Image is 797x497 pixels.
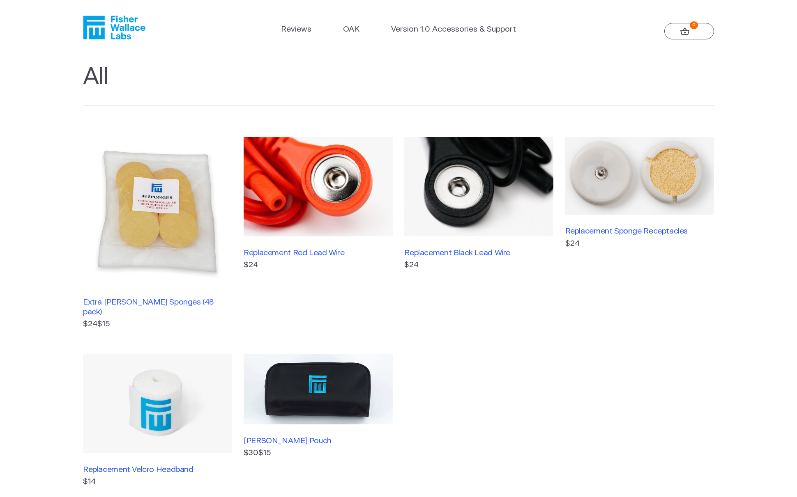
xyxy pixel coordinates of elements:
img: Replacement Black Lead Wire [404,137,553,236]
h3: Replacement Black Lead Wire [404,248,553,258]
img: Extra Fisher Wallace Sponges (48 pack) [83,137,232,286]
a: Replacement Velcro Headband$14 [83,354,232,488]
h1: All [83,63,714,106]
img: Replacement Sponge Receptacles [565,137,714,215]
img: Replacement Velcro Headband [83,354,232,453]
h3: [PERSON_NAME] Pouch [244,436,392,446]
p: $14 [83,476,232,488]
h3: Replacement Red Lead Wire [244,248,392,258]
img: Replacement Red Lead Wire [244,137,392,236]
a: Reviews [281,24,311,36]
p: $15 [83,318,232,330]
h3: Replacement Sponge Receptacles [565,227,714,236]
h3: Replacement Velcro Headband [83,465,232,474]
a: Version 1.0 Accessories & Support [391,24,516,36]
img: Fisher Wallace Pouch [244,354,392,424]
a: Fisher Wallace [83,16,145,39]
a: [PERSON_NAME] Pouch $30$15 [244,354,392,488]
a: Extra [PERSON_NAME] Sponges (48 pack) $24$15 [83,137,232,330]
a: Replacement Black Lead Wire$24 [404,137,553,330]
a: OAK [343,24,359,36]
p: $24 [565,238,714,250]
p: $15 [244,447,392,459]
h3: Extra [PERSON_NAME] Sponges (48 pack) [83,298,232,316]
a: 0 [664,23,714,39]
p: $24 [404,259,553,271]
a: Replacement Red Lead Wire$24 [244,137,392,330]
a: Replacement Sponge Receptacles$24 [565,137,714,330]
p: $24 [244,259,392,271]
s: $30 [244,449,258,457]
strong: 0 [690,21,698,29]
s: $24 [83,320,97,328]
